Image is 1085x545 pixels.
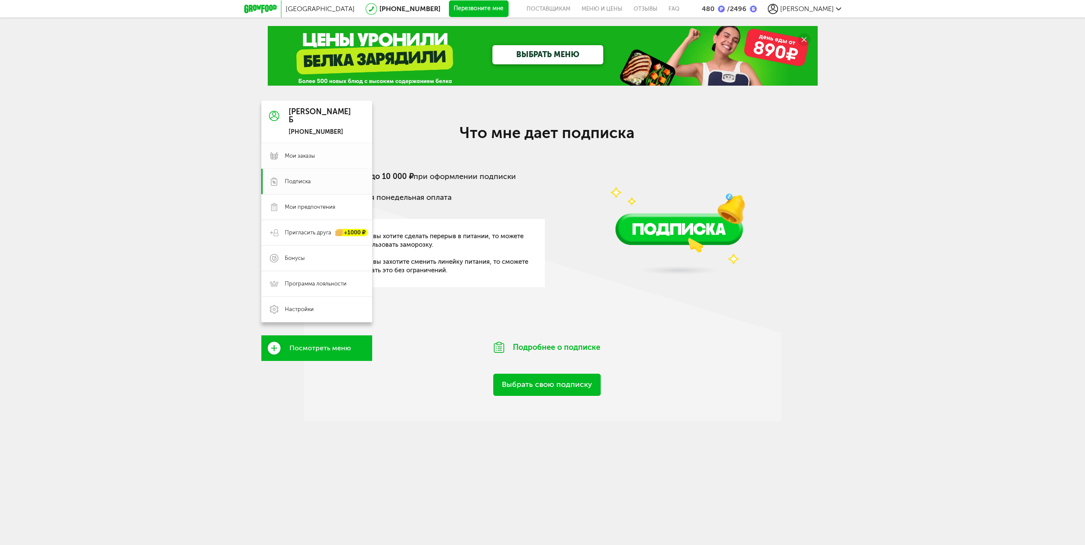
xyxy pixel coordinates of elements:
[357,232,532,274] span: Если вы хотите сделать перерыв в питании, то можете использовать заморозку. Если вы захотите смен...
[780,5,834,13] span: [PERSON_NAME]
[261,245,372,271] a: Бонусы
[492,45,603,64] a: ВЫБРАТЬ МЕНЮ
[261,194,372,220] a: Мои предпочтения
[587,123,771,284] img: vUQQD42TP1CeN4SU.png
[289,344,351,352] span: Посмотреть меню
[261,143,372,169] a: Мои заказы
[718,6,725,12] img: bonus_p.2f9b352.png
[702,5,715,13] div: 480
[285,306,314,313] span: Настройки
[261,220,372,245] a: Пригласить друга +1000 ₽
[449,0,509,17] button: Перезвоните мне
[289,108,351,125] div: [PERSON_NAME] Б
[750,6,757,12] img: bonus_b.cdccf46.png
[725,5,746,13] div: 2496
[285,254,305,262] span: Бонусы
[344,193,451,202] span: Удобная понедельная оплата
[344,172,516,181] span: Скидку при оформлении подписки
[493,374,601,395] a: Выбрать свою подписку
[285,280,347,288] span: Программа лояльности
[285,152,315,160] span: Мои заказы
[261,297,372,322] a: Настройки
[289,128,351,136] div: [PHONE_NUMBER]
[286,5,355,13] span: [GEOGRAPHIC_DATA]
[285,203,335,211] span: Мои предпочтения
[370,172,414,181] b: до 10 000 ₽
[376,124,718,142] h2: Что мне дает подписка
[261,335,372,361] a: Посмотреть меню
[470,331,624,363] div: Подробнее о подписке
[727,5,730,13] span: /
[336,229,368,236] div: +1000 ₽
[285,178,311,185] span: Подписка
[285,229,331,236] span: Пригласить друга
[261,271,372,297] a: Программа лояльности
[379,5,440,13] a: [PHONE_NUMBER]
[261,169,372,194] a: Подписка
